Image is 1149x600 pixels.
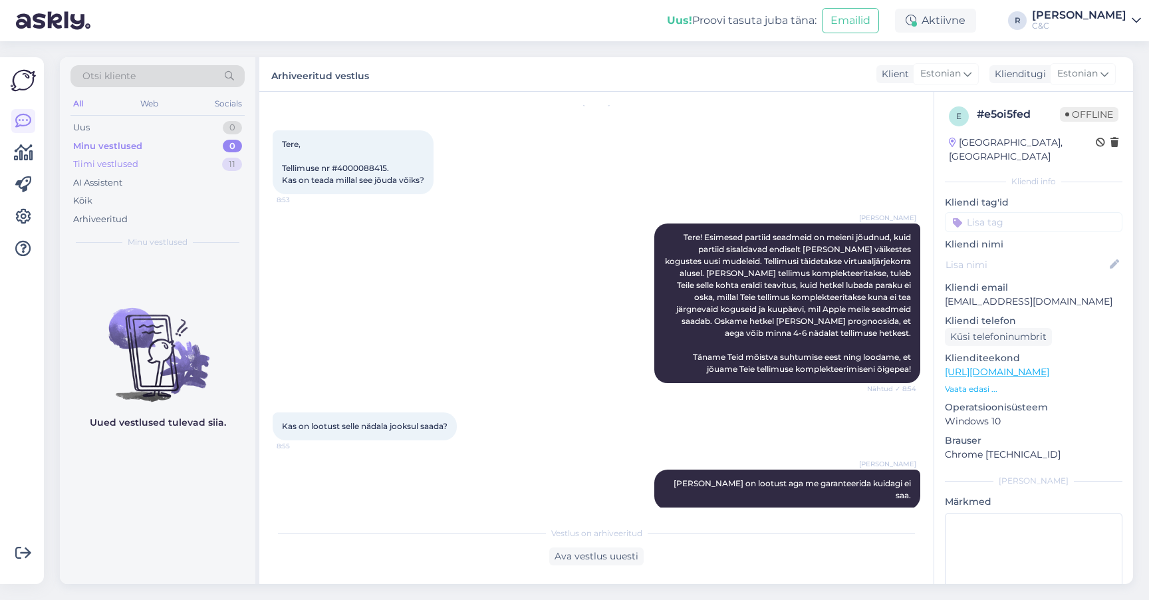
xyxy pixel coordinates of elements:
[945,448,1122,462] p: Chrome [TECHNICAL_ID]
[945,212,1122,232] input: Lisa tag
[949,136,1096,164] div: [GEOGRAPHIC_DATA], [GEOGRAPHIC_DATA]
[73,121,90,134] div: Uus
[271,65,369,83] label: Arhiveeritud vestlus
[70,95,86,112] div: All
[212,95,245,112] div: Socials
[945,314,1122,328] p: Kliendi telefon
[223,140,242,153] div: 0
[282,139,424,185] span: Tere, Tellimuse nr #4000088415. Kas on teada millal see jõuda võiks?
[73,213,128,226] div: Arhiveeritud
[549,547,644,565] div: Ava vestlus uuesti
[956,111,961,121] span: e
[667,14,692,27] b: Uus!
[876,67,909,81] div: Klient
[90,416,226,430] p: Uued vestlused tulevad siia.
[223,121,242,134] div: 0
[945,328,1052,346] div: Küsi telefoninumbrit
[1032,10,1141,31] a: [PERSON_NAME]C&C
[73,158,138,171] div: Tiimi vestlused
[73,176,122,190] div: AI Assistent
[277,195,326,205] span: 8:53
[946,257,1107,272] input: Lisa nimi
[551,527,642,539] span: Vestlus on arhiveeritud
[945,366,1049,378] a: [URL][DOMAIN_NAME]
[945,383,1122,395] p: Vaata edasi ...
[945,295,1122,309] p: [EMAIL_ADDRESS][DOMAIN_NAME]
[866,384,916,394] span: Nähtud ✓ 8:54
[222,158,242,171] div: 11
[945,495,1122,509] p: Märkmed
[1008,11,1027,30] div: R
[73,140,142,153] div: Minu vestlused
[945,414,1122,428] p: Windows 10
[977,106,1060,122] div: # e5oi5fed
[945,237,1122,251] p: Kliendi nimi
[1057,67,1098,81] span: Estonian
[60,284,255,404] img: No chats
[128,236,188,248] span: Minu vestlused
[945,475,1122,487] div: [PERSON_NAME]
[1032,21,1126,31] div: C&C
[11,68,36,93] img: Askly Logo
[665,232,913,374] span: Tere! Esimesed partiid seadmeid on meieni jõudnud, kuid partiid sisaldavad endiselt [PERSON_NAME]...
[822,8,879,33] button: Emailid
[859,213,916,223] span: [PERSON_NAME]
[920,67,961,81] span: Estonian
[1032,10,1126,21] div: [PERSON_NAME]
[1060,107,1118,122] span: Offline
[945,176,1122,188] div: Kliendi info
[945,351,1122,365] p: Klienditeekond
[895,9,976,33] div: Aktiivne
[282,421,447,431] span: Kas on lootust selle nädala jooksul saada?
[945,196,1122,210] p: Kliendi tag'id
[277,441,326,451] span: 8:55
[989,67,1046,81] div: Klienditugi
[73,194,92,208] div: Kõik
[945,434,1122,448] p: Brauser
[674,478,913,500] span: [PERSON_NAME] on lootust aga me garanteerida kuidagi ei saa.
[859,459,916,469] span: [PERSON_NAME]
[945,400,1122,414] p: Operatsioonisüsteem
[945,281,1122,295] p: Kliendi email
[82,69,136,83] span: Otsi kliente
[667,13,817,29] div: Proovi tasuta juba täna:
[138,95,161,112] div: Web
